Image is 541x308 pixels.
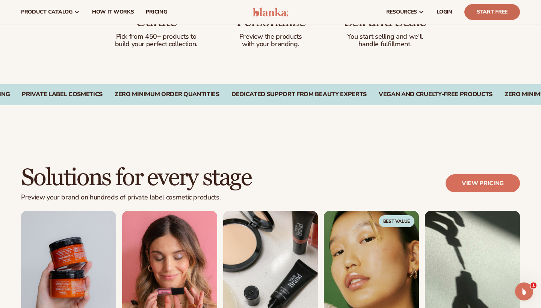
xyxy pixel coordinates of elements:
[464,4,520,20] a: Start Free
[114,14,198,30] h3: Curate
[253,8,289,17] img: logo
[446,174,520,192] a: View pricing
[437,9,452,15] span: LOGIN
[228,14,313,30] h3: Personalize
[21,9,73,15] span: product catalog
[379,91,493,98] div: Vegan and Cruelty-Free Products
[146,9,167,15] span: pricing
[92,9,134,15] span: How It Works
[343,41,427,48] p: handle fulfillment.
[228,33,313,41] p: Preview the products
[231,91,367,98] div: DEDICATED SUPPORT FROM BEAUTY EXPERTS
[114,33,198,48] p: Pick from 450+ products to build your perfect collection.
[228,41,313,48] p: with your branding.
[515,282,533,300] iframe: Intercom live chat
[530,282,536,288] span: 1
[21,193,251,202] p: Preview your brand on hundreds of private label cosmetic products.
[386,9,417,15] span: resources
[343,14,427,30] h3: Sell and Scale
[343,33,427,41] p: You start selling and we'll
[115,91,219,98] div: ZERO MINIMUM ORDER QUANTITIES
[21,165,251,190] h2: Solutions for every stage
[379,215,415,227] span: Best Value
[22,91,103,98] div: PRIVATE LABEL COSMETICS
